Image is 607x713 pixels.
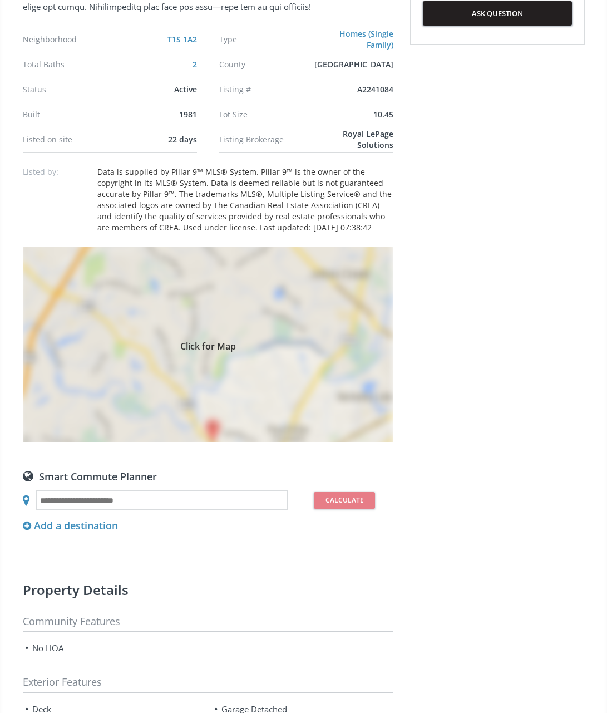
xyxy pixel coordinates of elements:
[423,1,572,26] button: ASK QUESTION
[339,28,393,50] a: Homes (Single Family)
[23,519,118,533] div: Add a destination
[97,166,393,233] div: Data is supplied by Pillar 9™ MLS® System. Pillar 9™ is the owner of the copyright in its MLS® Sy...
[219,86,312,94] div: Listing #
[219,136,308,144] div: Listing Brokerage
[23,166,90,178] p: Listed by:
[357,84,393,95] span: A2241084
[219,36,311,43] div: Type
[168,134,197,145] span: 22 days
[23,340,393,349] span: Click for Map
[23,36,115,43] div: Neighborhood
[314,492,375,509] button: Calculate
[23,136,115,144] div: Listed on site
[23,583,393,597] h2: Property details
[23,677,393,693] h3: Exterior features
[373,109,393,120] span: 10.45
[179,109,197,120] span: 1981
[23,111,115,119] div: Built
[193,59,197,70] a: 2
[23,61,115,68] div: Total Baths
[314,59,393,70] span: [GEOGRAPHIC_DATA]
[23,470,393,482] div: Smart Commute Planner
[23,616,393,632] h3: Community Features
[23,86,115,94] div: Status
[23,637,204,657] li: No HOA
[174,84,197,95] span: Active
[343,129,393,150] span: Royal LePage Solutions
[219,111,312,119] div: Lot Size
[219,61,312,68] div: County
[167,34,197,45] a: T1S 1A2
